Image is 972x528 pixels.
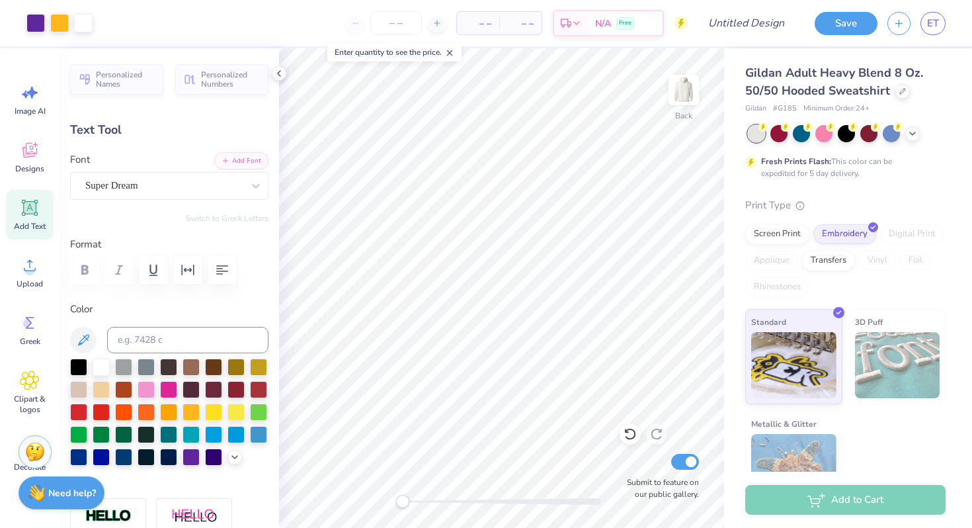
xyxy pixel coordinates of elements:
input: – – [370,11,422,35]
span: Gildan Adult Heavy Blend 8 Oz. 50/50 Hooded Sweatshirt [745,65,923,99]
span: 3D Puff [855,315,883,329]
span: Free [619,19,631,28]
span: ET [927,16,939,31]
div: This color can be expedited for 5 day delivery. [761,155,924,179]
input: e.g. 7428 c [107,327,268,353]
button: Switch to Greek Letters [186,213,268,224]
div: Accessibility label [396,495,409,508]
span: Add Text [14,221,46,232]
span: – – [507,17,534,30]
div: Print Type [745,198,946,213]
img: Back [670,77,697,103]
input: Untitled Design [698,10,795,36]
img: Shadow [171,508,218,525]
div: Digital Print [880,224,944,244]
span: Image AI [15,106,46,116]
div: Transfers [802,251,855,271]
div: Rhinestones [745,277,809,297]
label: Font [70,152,90,167]
img: Stroke [85,509,132,524]
img: 3D Puff [855,332,940,398]
button: Personalized Names [70,64,163,95]
span: – – [465,17,491,30]
div: Applique [745,251,798,271]
div: Enter quantity to see the price. [327,43,462,62]
img: Standard [751,332,836,398]
strong: Fresh Prints Flash: [761,156,831,167]
div: Screen Print [745,224,809,244]
span: Clipart & logos [8,394,52,415]
span: Upload [17,279,43,289]
div: Embroidery [813,224,876,244]
span: Personalized Numbers [201,70,261,89]
span: Standard [751,315,786,329]
label: Submit to feature on our public gallery. [620,476,699,500]
span: Minimum Order: 24 + [803,103,870,114]
div: Foil [900,251,931,271]
span: Metallic & Glitter [751,417,817,431]
span: # G185 [773,103,797,114]
span: Gildan [745,103,766,114]
strong: Need help? [48,487,96,500]
span: Greek [20,336,40,347]
label: Format [70,237,268,252]
span: N/A [595,17,611,30]
div: Vinyl [859,251,896,271]
div: Back [675,110,692,122]
button: Save [815,12,877,35]
span: Designs [15,163,44,174]
div: Text Tool [70,121,268,139]
button: Add Font [214,152,268,169]
label: Color [70,302,268,317]
a: ET [920,12,946,35]
img: Metallic & Glitter [751,434,836,500]
span: Decorate [14,462,46,472]
button: Personalized Numbers [175,64,268,95]
span: Personalized Names [96,70,155,89]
